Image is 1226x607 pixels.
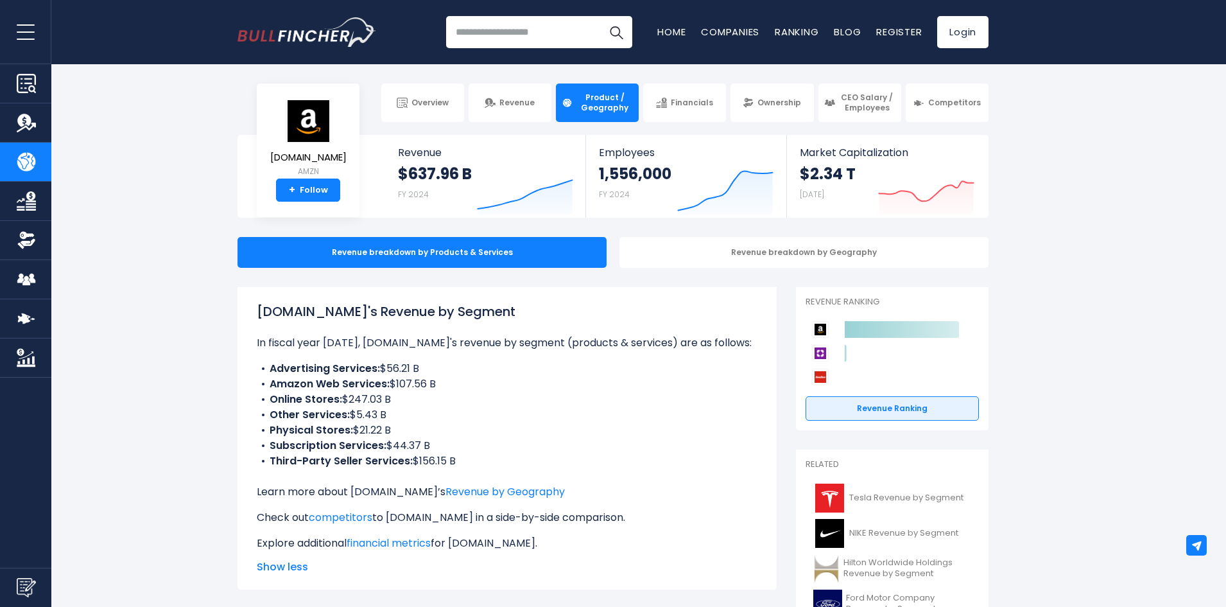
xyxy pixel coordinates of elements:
[270,99,347,179] a: [DOMAIN_NAME] AMZN
[469,84,551,122] a: Revenue
[257,392,757,407] li: $247.03 B
[289,184,295,196] strong: +
[818,84,901,122] a: CEO Salary / Employees
[257,376,757,392] li: $107.56 B
[257,302,757,321] h1: [DOMAIN_NAME]'s Revenue by Segment
[270,438,386,453] b: Subscription Services:
[730,84,813,122] a: Ownership
[257,536,757,551] p: Explore additional for [DOMAIN_NAME].
[657,25,686,39] a: Home
[757,98,801,108] span: Ownership
[257,361,757,376] li: $56.21 B
[270,392,342,407] b: Online Stores:
[599,189,630,200] small: FY 2024
[775,25,818,39] a: Ranking
[813,554,840,583] img: HLT logo
[270,166,347,177] small: AMZN
[806,551,979,586] a: Hilton Worldwide Holdings Revenue by Segment
[237,17,376,47] img: Bullfincher logo
[257,559,757,575] span: Show less
[270,423,353,437] b: Physical Stores:
[671,98,713,108] span: Financials
[445,484,565,499] a: Revenue by Geography
[937,16,989,48] a: Login
[398,146,573,159] span: Revenue
[834,25,861,39] a: Blog
[257,453,757,469] li: $156.15 B
[787,135,987,218] a: Market Capitalization $2.34 T [DATE]
[928,98,981,108] span: Competitors
[347,536,431,550] a: financial metrics
[599,146,773,159] span: Employees
[270,361,380,376] b: Advertising Services:
[806,516,979,551] a: NIKE Revenue by Segment
[643,84,726,122] a: Financials
[812,345,829,362] img: Wayfair competitors logo
[237,17,376,47] a: Go to homepage
[806,297,979,308] p: Revenue Ranking
[499,98,535,108] span: Revenue
[257,438,757,453] li: $44.37 B
[276,179,340,202] a: +Follow
[257,407,757,423] li: $5.43 B
[800,146,974,159] span: Market Capitalization
[876,25,922,39] a: Register
[576,92,633,112] span: Product / Geography
[586,135,786,218] a: Employees 1,556,000 FY 2024
[17,231,36,250] img: Ownership
[839,92,895,112] span: CEO Salary / Employees
[599,164,671,184] strong: 1,556,000
[843,558,971,579] span: Hilton Worldwide Holdings Revenue by Segment
[812,369,829,385] img: AutoZone competitors logo
[800,164,856,184] strong: $2.34 T
[556,84,639,122] a: Product / Geography
[381,84,464,122] a: Overview
[849,528,958,539] span: NIKE Revenue by Segment
[270,376,390,391] b: Amazon Web Services:
[257,484,757,500] p: Learn more about [DOMAIN_NAME]’s
[411,98,449,108] span: Overview
[619,237,989,268] div: Revenue breakdown by Geography
[257,423,757,438] li: $21.22 B
[398,164,472,184] strong: $637.96 B
[270,453,413,468] b: Third-Party Seller Services:
[398,189,429,200] small: FY 2024
[701,25,759,39] a: Companies
[813,484,845,513] img: TSLA logo
[270,152,347,163] span: [DOMAIN_NAME]
[257,335,757,351] p: In fiscal year [DATE], [DOMAIN_NAME]'s revenue by segment (products & services) are as follows:
[812,321,829,338] img: Amazon.com competitors logo
[906,84,989,122] a: Competitors
[806,396,979,421] a: Revenue Ranking
[270,407,350,422] b: Other Services:
[800,189,824,200] small: [DATE]
[257,510,757,525] p: Check out to [DOMAIN_NAME] in a side-by-side comparison.
[237,237,607,268] div: Revenue breakdown by Products & Services
[849,493,963,504] span: Tesla Revenue by Segment
[806,459,979,470] p: Related
[813,519,845,548] img: NKE logo
[600,16,632,48] button: Search
[806,480,979,516] a: Tesla Revenue by Segment
[385,135,586,218] a: Revenue $637.96 B FY 2024
[309,510,372,525] a: competitors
